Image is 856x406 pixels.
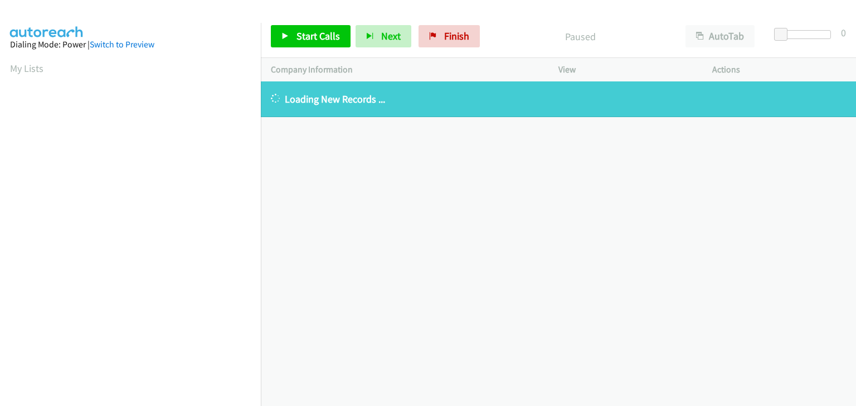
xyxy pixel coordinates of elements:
p: View [558,63,692,76]
a: My Lists [10,62,43,75]
button: AutoTab [685,25,755,47]
span: Start Calls [296,30,340,42]
p: Loading New Records ... [271,91,846,107]
div: 0 [841,25,846,40]
span: Finish [444,30,469,42]
div: Delay between calls (in seconds) [780,30,831,39]
span: Next [381,30,401,42]
p: Paused [495,29,665,44]
p: Company Information [271,63,538,76]
div: Dialing Mode: Power | [10,38,251,51]
a: Start Calls [271,25,351,47]
a: Switch to Preview [90,39,154,50]
a: Finish [419,25,480,47]
p: Actions [712,63,846,76]
button: Next [356,25,411,47]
